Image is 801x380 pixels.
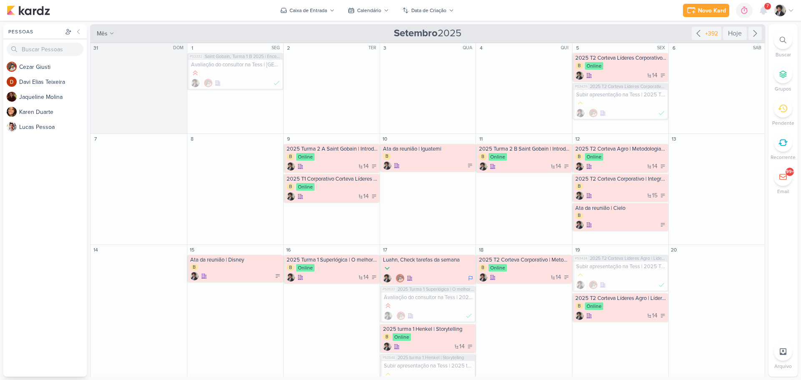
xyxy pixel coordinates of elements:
div: 17 [381,246,389,254]
img: Pedro Luahn Simões [576,109,584,117]
div: Ata da reunião | Cielo [575,205,667,211]
div: Criador(a): Pedro Luahn Simões [576,281,584,289]
div: Finalizado [658,109,665,117]
div: B [575,154,583,160]
div: 2025 Turma 1 Superlógica | O melhor do Conflito [287,257,378,263]
div: Prioridade Média [384,370,392,378]
span: mês [97,29,108,38]
p: Buscar [776,51,791,58]
div: 2025 T2 Corteva Corporativo | Integração [575,176,667,182]
div: B [575,303,583,310]
div: Finalizado [273,79,280,87]
div: 13 [670,135,678,143]
div: +392 [703,29,720,38]
span: Saint Gobain, Turma 1 B 2025 | Encerramento [205,54,282,59]
div: 6 [670,44,678,52]
div: B [479,154,487,160]
div: 2025 Turma 2 B Saint Gobain | Introdução ao Projeto de estágio [479,146,570,152]
span: 2025 [394,27,461,40]
div: 2025 turma 1 Henkel | Storytelling [383,326,474,332]
strong: Setembro [394,27,438,39]
div: Criador(a): Pedro Luahn Simões [575,221,584,229]
div: B [383,334,391,340]
div: Criador(a): Pedro Luahn Simões [287,273,295,282]
div: Novo Kard [698,6,726,15]
img: Karen Duarte [7,107,17,117]
div: Colaboradores: Cezar Giusti [587,109,597,117]
div: SEG [272,45,282,51]
div: Prioridade Média [576,99,584,107]
div: Online [393,333,411,341]
div: TER [368,45,379,51]
div: 10 [381,135,389,143]
span: 14 [556,274,561,280]
div: Online [585,153,603,161]
img: Pedro Luahn Simões [191,79,199,87]
div: D a v i E l i a s T e i x e i r a [19,78,87,86]
div: K a r e n D u a r t e [19,108,87,116]
div: B [575,183,583,190]
div: A Fazer [371,194,377,199]
div: 11 [477,135,485,143]
div: Online [585,302,603,310]
img: Pedro Luahn Simões [479,162,487,171]
div: A Fazer [660,313,666,319]
span: 14 [363,164,369,169]
div: 9 [285,135,293,143]
div: Em Andamento [468,275,473,282]
div: QUI [561,45,571,51]
div: Finalizado [658,281,665,289]
div: A Fazer [371,274,377,280]
input: Buscar Pessoas [7,43,83,56]
p: Recorrente [771,154,796,161]
span: 2025 T2 Corteva Líderes Agro | Líder Formador [590,256,667,261]
div: 2025 T2 Corteva Líderes Agro | Líder Formador [575,295,667,302]
span: 14 [363,194,369,199]
p: Email [777,188,789,195]
div: B [287,154,295,160]
div: J a q u e l i n e M o l i n a [19,93,87,101]
img: Jaqueline Molina [7,92,17,102]
p: Grupos [775,85,791,93]
div: 20 [670,246,678,254]
div: 2 [285,44,293,52]
img: Lucas Pessoa [7,122,17,132]
div: Hoje [723,27,747,40]
div: Prioridade Alta [384,302,392,310]
span: PS3424 [574,256,588,261]
div: A Fazer [660,193,666,199]
span: 14 [459,344,465,350]
div: Criador(a): Pedro Luahn Simões [383,161,391,170]
div: Online [489,153,507,161]
div: 18 [477,246,485,254]
div: 2025 T2 Corteva Corporativo | Metodologias Ágeis [479,257,570,263]
div: B [287,184,295,190]
img: Pedro Luahn Simões [575,71,584,80]
div: SAB [753,45,764,51]
div: Criador(a): Pedro Luahn Simões [575,71,584,80]
div: B [383,153,391,160]
img: Pedro Luahn Simões [383,161,391,170]
div: Luahn, Check tarefas da semana [383,257,474,263]
div: 2025 T1 Corporativo Corteva Líderes | Pulso [287,176,378,182]
div: 31 [91,44,100,52]
div: Avaliação do consultor na Tess | Saint Gobain, Turma 1 B 2025 | Encerramento [191,61,281,68]
span: 14 [652,164,657,169]
div: Criador(a): Pedro Luahn Simões [576,109,584,117]
div: Criador(a): Pedro Luahn Simões [479,162,487,171]
div: Colaboradores: Cezar Giusti [587,281,597,289]
div: A Fazer [660,73,666,78]
div: A Fazer [660,164,666,169]
button: Novo Kard [683,4,729,17]
img: kardz.app [7,5,50,15]
div: 99+ [786,169,794,175]
div: Prioridade Alta [191,69,199,77]
div: 3 [381,44,389,52]
div: 16 [285,246,293,254]
div: Criador(a): Pedro Luahn Simões [575,162,584,171]
img: Pedro Luahn Simões [575,221,584,229]
div: Online [296,264,315,272]
div: 5 [573,44,582,52]
span: 14 [556,164,561,169]
div: Colaboradores: Cezar Giusti [395,312,405,320]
